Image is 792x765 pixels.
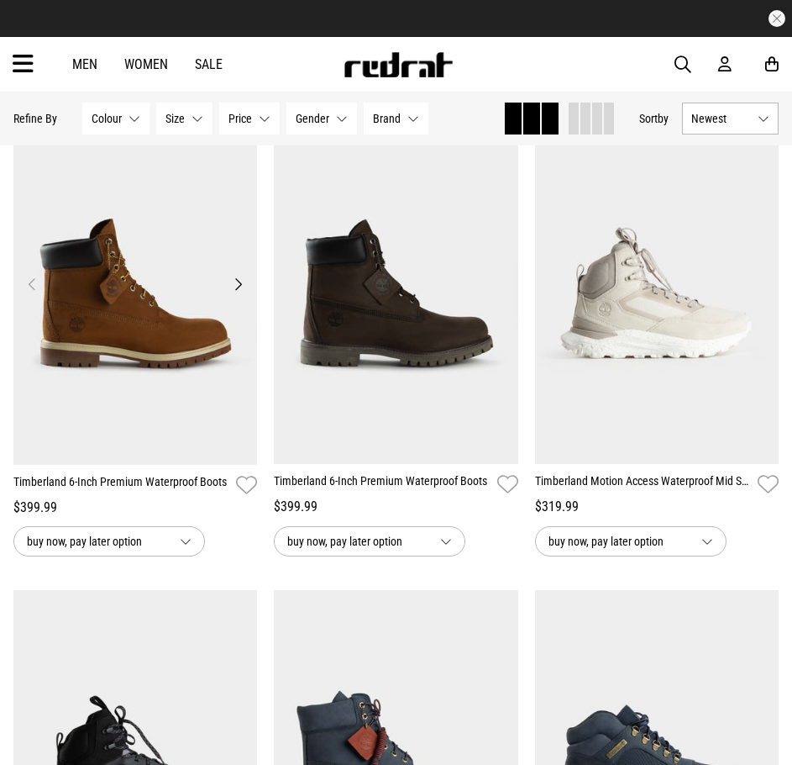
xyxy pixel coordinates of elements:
a: Sale [195,56,223,72]
img: Timberland 6-inch Premium Waterproof Boots in Brown [13,123,258,465]
span: Size [165,112,185,125]
a: Women [124,56,168,72]
button: buy now, pay later option [535,526,726,557]
img: Timberland 6-inch Premium Waterproof Boots in Brown [274,123,517,464]
div: $399.99 [274,497,517,517]
button: buy now, pay later option [274,526,465,557]
span: buy now, pay later option [27,531,166,551]
button: Sortby [639,108,669,129]
button: Size [156,103,212,135]
button: Brand [364,103,428,135]
span: buy now, pay later option [287,531,427,551]
iframe: Customer reviews powered by Trustpilot [270,10,522,27]
img: Redrat logo [343,52,454,77]
a: Men [72,56,97,72]
span: Gender [296,112,329,125]
a: Timberland Motion Access Waterproof Mid Shoes [535,472,751,497]
button: Colour [82,103,149,135]
button: Price [219,103,280,135]
button: Next [228,274,249,294]
img: Timberland Motion Access Waterproof Mid Shoes in White [535,123,779,464]
span: Brand [373,112,401,125]
a: Timberland 6-Inch Premium Waterproof Boots [13,473,229,498]
button: Gender [286,103,357,135]
span: Colour [92,112,122,125]
button: Previous [22,274,43,294]
a: Timberland 6-Inch Premium Waterproof Boots [274,472,490,497]
div: $399.99 [13,498,257,518]
button: Newest [682,103,779,135]
button: buy now, pay later option [13,526,205,557]
button: Open LiveChat chat widget [13,7,64,57]
p: Refine By [13,112,57,125]
span: buy now, pay later option [548,531,688,551]
span: by [658,112,669,125]
span: Price [228,112,252,125]
span: Newest [691,112,751,125]
div: $319.99 [535,497,779,517]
